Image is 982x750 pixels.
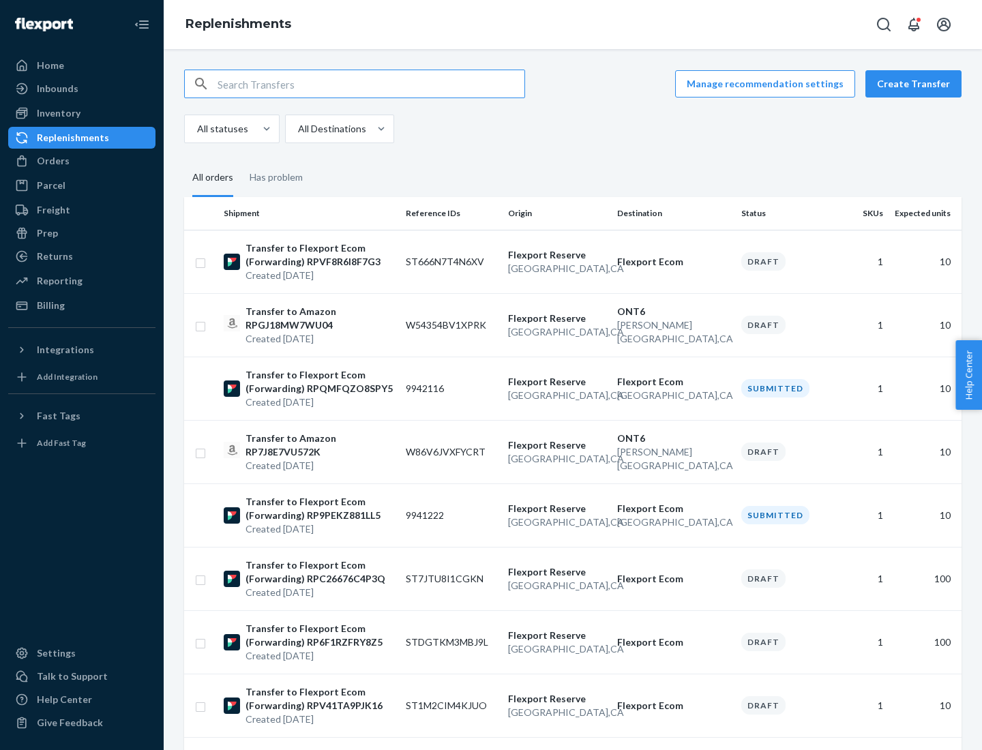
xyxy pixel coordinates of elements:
td: 1 [837,230,889,293]
th: Reference IDs [400,197,503,230]
a: Billing [8,295,155,316]
td: 100 [889,610,962,674]
p: Flexport Reserve [508,502,606,515]
p: Flexport Ecom [617,502,730,515]
a: Returns [8,245,155,267]
div: Orders [37,154,70,168]
td: 10 [889,293,962,357]
th: Destination [612,197,736,230]
a: Parcel [8,175,155,196]
td: ST666N7T4N6XV [400,230,503,293]
td: 1 [837,610,889,674]
p: [PERSON_NAME][GEOGRAPHIC_DATA] , CA [617,445,730,472]
button: Open account menu [930,11,957,38]
button: Fast Tags [8,405,155,427]
div: Draft [741,316,786,334]
td: 1 [837,483,889,547]
th: Status [736,197,838,230]
p: Transfer to Flexport Ecom (Forwarding) RPQMFQZO8SPY5 [245,368,395,395]
button: Open notifications [900,11,927,38]
p: Flexport Ecom [617,255,730,269]
div: All statuses [197,122,248,136]
div: Give Feedback [37,716,103,730]
p: [GEOGRAPHIC_DATA] , CA [508,706,606,719]
p: Transfer to Flexport Ecom (Forwarding) RPV41TA9PJK16 [245,685,395,712]
td: 1 [837,547,889,610]
th: Expected units [889,197,962,230]
td: 9942116 [400,357,503,420]
td: 1 [837,293,889,357]
a: Add Integration [8,366,155,388]
p: Created [DATE] [245,649,395,663]
p: Created [DATE] [245,395,395,409]
span: Help Center [955,340,982,410]
div: Inventory [37,106,80,120]
img: Flexport logo [15,18,73,31]
p: Transfer to Flexport Ecom (Forwarding) RPC26676C4P3Q [245,558,395,586]
p: Created [DATE] [245,269,395,282]
a: Settings [8,642,155,664]
p: Flexport Reserve [508,438,606,452]
a: Prep [8,222,155,244]
td: 1 [837,674,889,737]
input: All statuses [196,122,197,136]
a: Inventory [8,102,155,124]
td: 10 [889,230,962,293]
td: 9941222 [400,483,503,547]
div: Billing [37,299,65,312]
a: Add Fast Tag [8,432,155,454]
p: Created [DATE] [245,332,395,346]
div: Integrations [37,343,94,357]
a: Talk to Support [8,665,155,687]
p: ONT6 [617,305,730,318]
td: 10 [889,357,962,420]
td: STDGTKM3MBJ9L [400,610,503,674]
div: Talk to Support [37,670,108,683]
td: 1 [837,357,889,420]
button: Manage recommendation settings [675,70,855,97]
div: Replenishments [37,131,109,145]
p: Flexport Reserve [508,312,606,325]
p: Flexport Ecom [617,699,730,712]
a: Replenishments [8,127,155,149]
button: Close Navigation [128,11,155,38]
p: [GEOGRAPHIC_DATA] , CA [508,515,606,529]
button: Give Feedback [8,712,155,734]
a: Help Center [8,689,155,710]
button: Integrations [8,339,155,361]
p: Transfer to Flexport Ecom (Forwarding) RP9PEKZ881LL5 [245,495,395,522]
ol: breadcrumbs [175,5,302,44]
div: Add Fast Tag [37,437,86,449]
td: ST7JTU8I1CGKN [400,547,503,610]
p: [GEOGRAPHIC_DATA] , CA [508,325,606,339]
div: Has problem [250,160,303,195]
a: Freight [8,199,155,221]
p: ONT6 [617,432,730,445]
p: Transfer to Flexport Ecom (Forwarding) RP6F1RZFRY8Z5 [245,622,395,649]
p: Flexport Reserve [508,565,606,579]
p: Flexport Reserve [508,692,606,706]
button: Open Search Box [870,11,897,38]
div: Submitted [741,379,809,397]
div: Parcel [37,179,65,192]
p: Transfer to Amazon RPGJ18MW7WU04 [245,305,395,332]
a: Home [8,55,155,76]
a: Replenishments [185,16,291,31]
a: Inbounds [8,78,155,100]
div: Inbounds [37,82,78,95]
p: [GEOGRAPHIC_DATA] , CA [508,389,606,402]
td: 10 [889,420,962,483]
p: Transfer to Flexport Ecom (Forwarding) RPVF8R6I8F7G3 [245,241,395,269]
p: Created [DATE] [245,459,395,472]
td: ST1M2CIM4KJUO [400,674,503,737]
p: [GEOGRAPHIC_DATA] , CA [508,262,606,275]
p: Flexport Ecom [617,375,730,389]
div: Submitted [741,506,809,524]
p: Flexport Reserve [508,248,606,262]
div: Draft [741,252,786,271]
p: Created [DATE] [245,712,395,726]
p: Transfer to Amazon RP7J8E7VU572K [245,432,395,459]
td: 1 [837,420,889,483]
div: Help Center [37,693,92,706]
th: Origin [503,197,612,230]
